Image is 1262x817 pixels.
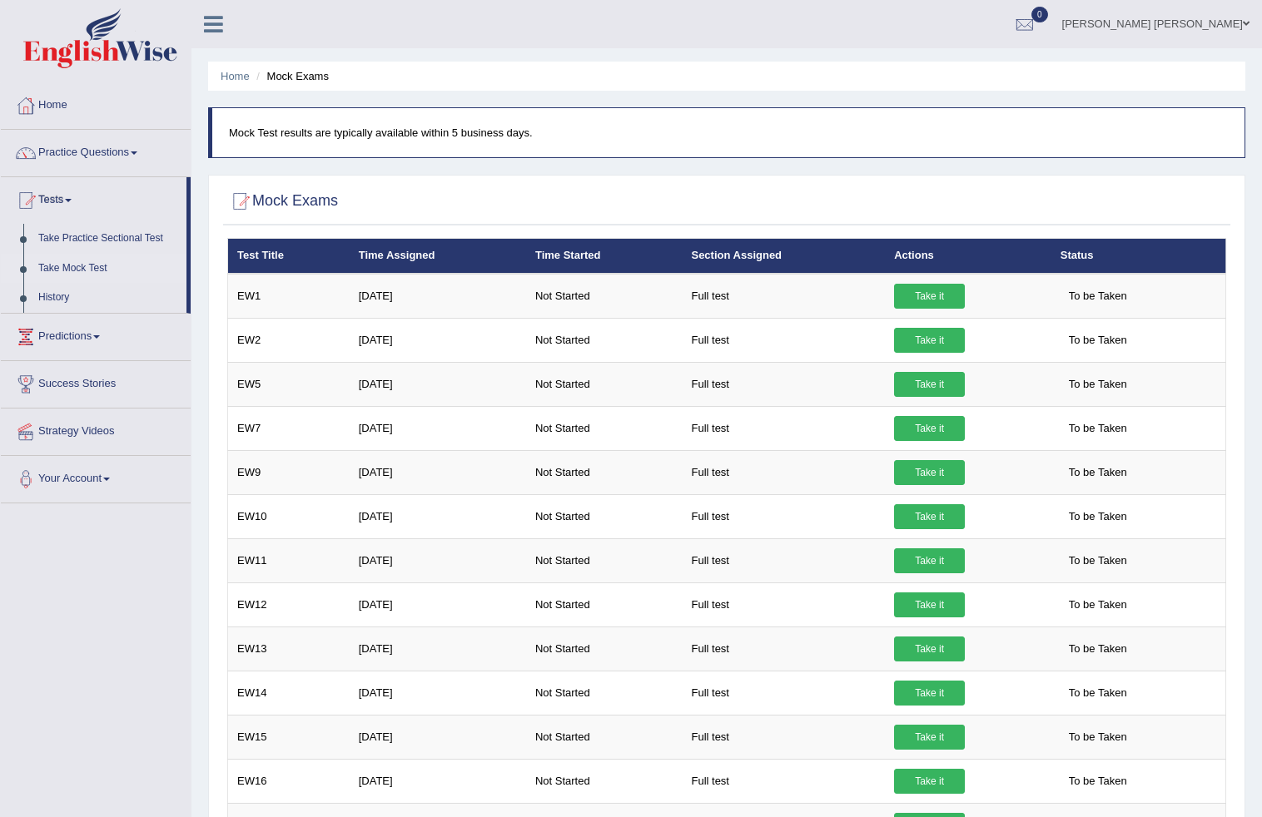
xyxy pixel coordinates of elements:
[682,494,885,538] td: Full test
[1,456,191,498] a: Your Account
[682,362,885,406] td: Full test
[1,82,191,124] a: Home
[31,283,186,313] a: History
[350,582,526,626] td: [DATE]
[526,759,683,803] td: Not Started
[894,592,965,617] a: Take it
[682,274,885,319] td: Full test
[526,239,683,274] th: Time Started
[1031,7,1048,22] span: 0
[526,582,683,626] td: Not Started
[526,626,683,671] td: Not Started
[1061,548,1135,573] span: To be Taken
[1061,284,1135,309] span: To be Taken
[1061,592,1135,617] span: To be Taken
[228,626,350,671] td: EW13
[350,715,526,759] td: [DATE]
[526,406,683,450] td: Not Started
[682,671,885,715] td: Full test
[682,538,885,582] td: Full test
[682,626,885,671] td: Full test
[526,671,683,715] td: Not Started
[1061,416,1135,441] span: To be Taken
[894,372,965,397] a: Take it
[1061,725,1135,750] span: To be Taken
[350,759,526,803] td: [DATE]
[894,548,965,573] a: Take it
[228,406,350,450] td: EW7
[894,769,965,794] a: Take it
[885,239,1051,274] th: Actions
[1051,239,1226,274] th: Status
[228,582,350,626] td: EW12
[526,318,683,362] td: Not Started
[894,504,965,529] a: Take it
[526,274,683,319] td: Not Started
[1061,504,1135,529] span: To be Taken
[894,681,965,706] a: Take it
[894,328,965,353] a: Take it
[526,494,683,538] td: Not Started
[526,362,683,406] td: Not Started
[228,494,350,538] td: EW10
[1061,769,1135,794] span: To be Taken
[1061,460,1135,485] span: To be Taken
[350,671,526,715] td: [DATE]
[350,274,526,319] td: [DATE]
[682,715,885,759] td: Full test
[228,715,350,759] td: EW15
[228,239,350,274] th: Test Title
[228,538,350,582] td: EW11
[1,314,191,355] a: Predictions
[894,460,965,485] a: Take it
[350,538,526,582] td: [DATE]
[682,239,885,274] th: Section Assigned
[1061,636,1135,661] span: To be Taken
[1061,372,1135,397] span: To be Taken
[350,450,526,494] td: [DATE]
[682,406,885,450] td: Full test
[221,70,250,82] a: Home
[1,130,191,171] a: Practice Questions
[252,68,329,84] li: Mock Exams
[526,715,683,759] td: Not Started
[682,759,885,803] td: Full test
[894,636,965,661] a: Take it
[228,450,350,494] td: EW9
[894,284,965,309] a: Take it
[350,494,526,538] td: [DATE]
[526,538,683,582] td: Not Started
[350,239,526,274] th: Time Assigned
[1,177,186,219] a: Tests
[894,725,965,750] a: Take it
[228,362,350,406] td: EW5
[228,274,350,319] td: EW1
[228,318,350,362] td: EW2
[31,254,186,284] a: Take Mock Test
[228,671,350,715] td: EW14
[682,450,885,494] td: Full test
[350,406,526,450] td: [DATE]
[1061,681,1135,706] span: To be Taken
[350,318,526,362] td: [DATE]
[31,224,186,254] a: Take Practice Sectional Test
[1,361,191,403] a: Success Stories
[682,318,885,362] td: Full test
[350,362,526,406] td: [DATE]
[350,626,526,671] td: [DATE]
[1,408,191,450] a: Strategy Videos
[894,416,965,441] a: Take it
[526,450,683,494] td: Not Started
[229,125,1228,141] p: Mock Test results are typically available within 5 business days.
[228,759,350,803] td: EW16
[1061,328,1135,353] span: To be Taken
[682,582,885,626] td: Full test
[227,189,338,214] h2: Mock Exams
